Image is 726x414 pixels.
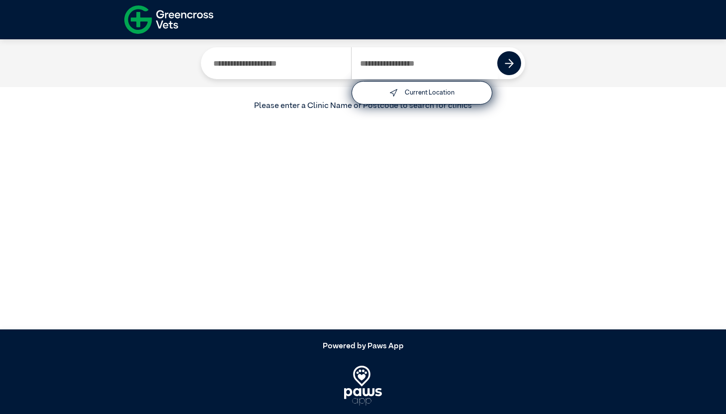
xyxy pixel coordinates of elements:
h5: Powered by Paws App [124,342,602,351]
input: Search by Clinic Name [205,47,351,79]
img: icon-right [505,59,514,68]
label: Current Location [405,90,454,96]
input: Search by Postcode [351,47,498,79]
img: PawsApp [344,366,382,406]
img: f-logo [124,2,213,37]
div: Please enter a Clinic Name or Postcode to search for clinics [124,100,602,112]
